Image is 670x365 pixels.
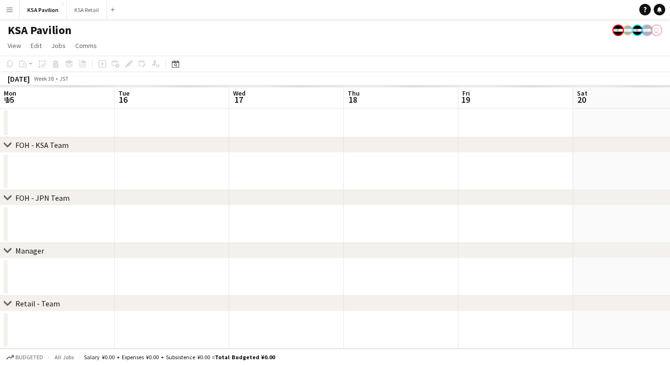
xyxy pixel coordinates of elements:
[8,41,21,50] span: View
[15,140,69,150] div: FOH - KSA Team
[15,246,44,255] div: Manager
[622,24,634,36] app-user-avatar: Fatemah Jeelani
[577,89,588,97] span: Sat
[15,354,43,361] span: Budgeted
[51,41,66,50] span: Jobs
[20,0,67,19] button: KSA Pavilion
[4,39,25,52] a: View
[27,39,46,52] a: Edit
[2,94,16,105] span: 15
[612,24,624,36] app-user-avatar: Fatemah Jeelani
[67,0,107,19] button: KSA Retail
[32,75,56,82] span: Week 38
[8,74,30,84] div: [DATE]
[15,193,70,203] div: FOH - JPN Team
[47,39,70,52] a: Jobs
[651,24,662,36] app-user-avatar: Asami Saga
[215,353,275,361] span: Total Budgeted ¥0.00
[232,94,246,105] span: 17
[71,39,101,52] a: Comms
[462,89,470,97] span: Fri
[59,75,69,82] div: JST
[348,89,360,97] span: Thu
[233,89,246,97] span: Wed
[75,41,97,50] span: Comms
[461,94,470,105] span: 19
[5,352,45,363] button: Budgeted
[31,41,42,50] span: Edit
[8,23,71,37] h1: KSA Pavilion
[53,353,76,361] span: All jobs
[4,89,16,97] span: Mon
[641,24,653,36] app-user-avatar: Fatemah Jeelani
[576,94,588,105] span: 20
[117,94,129,105] span: 16
[632,24,643,36] app-user-avatar: Fatemah Jeelani
[15,299,60,308] div: Retail - Team
[346,94,360,105] span: 18
[118,89,129,97] span: Tue
[84,353,275,361] div: Salary ¥0.00 + Expenses ¥0.00 + Subsistence ¥0.00 =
